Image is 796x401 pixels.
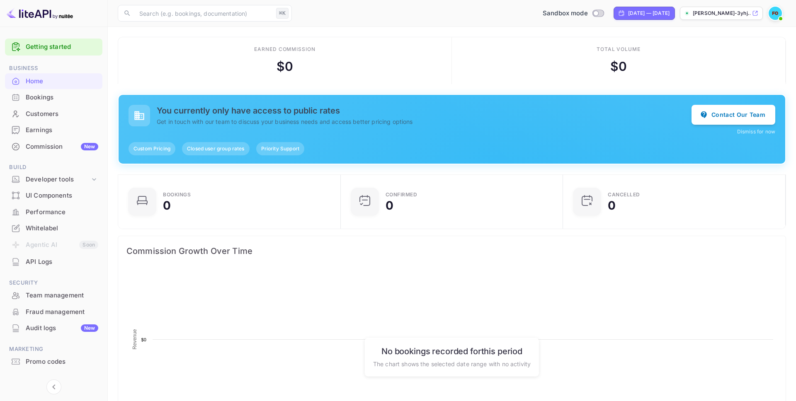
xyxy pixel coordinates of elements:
div: Team management [26,291,98,300]
div: $ 0 [277,57,293,76]
text: $0 [141,337,146,342]
a: Promo codes [5,354,102,369]
span: Build [5,163,102,172]
a: API Logs [5,254,102,269]
span: Priority Support [256,145,304,152]
div: Commission [26,142,98,152]
div: Earnings [26,126,98,135]
div: Confirmed [386,192,417,197]
span: Closed user group rates [182,145,249,152]
div: Promo codes [26,357,98,367]
a: Earnings [5,122,102,138]
div: Bookings [5,89,102,106]
div: API Logs [26,257,98,267]
span: Business [5,64,102,73]
div: Total volume [597,46,641,53]
div: 0 [608,200,616,211]
div: Getting started [5,39,102,56]
button: Collapse navigation [46,379,61,394]
div: Audit logs [26,324,98,333]
div: Fraud management [5,304,102,320]
div: Fraud management [26,307,98,317]
div: Bookings [26,93,98,102]
div: CommissionNew [5,139,102,155]
button: Dismiss for now [737,128,775,135]
a: Performance [5,204,102,220]
div: [DATE] — [DATE] [628,10,670,17]
h5: You currently only have access to public rates [157,106,692,116]
button: Contact Our Team [692,105,775,125]
div: Customers [26,109,98,119]
p: The chart shows the selected date range with no activity [373,360,531,368]
p: [PERSON_NAME]-3yhj... [693,10,750,17]
div: 0 [163,200,171,211]
input: Search (e.g. bookings, documentation) [134,5,273,22]
a: Home [5,73,102,89]
img: Fernando Olivares [769,7,782,20]
span: Commission Growth Over Time [126,244,777,258]
a: Getting started [26,42,98,52]
span: Security [5,278,102,287]
a: Audit logsNew [5,320,102,336]
div: Customers [5,106,102,122]
a: Whitelabel [5,220,102,236]
span: Sandbox mode [543,9,588,18]
div: API Logs [5,254,102,270]
span: Custom Pricing [129,145,175,152]
div: 0 [386,200,393,211]
div: Performance [26,208,98,217]
div: Developer tools [5,172,102,187]
h6: No bookings recorded for this period [373,346,531,356]
a: Bookings [5,89,102,105]
a: CommissionNew [5,139,102,154]
div: CANCELLED [608,192,640,197]
div: ⌘K [276,8,289,19]
a: Customers [5,106,102,121]
div: New [81,143,98,150]
a: Team management [5,287,102,303]
div: Switch to Production mode [539,9,607,18]
p: Get in touch with our team to discuss your business needs and access better pricing options [157,117,692,126]
div: Bookings [163,192,191,197]
div: New [81,324,98,332]
div: Team management [5,287,102,304]
span: Marketing [5,345,102,354]
div: $ 0 [610,57,627,76]
text: Revenue [132,329,138,349]
div: UI Components [26,191,98,200]
a: UI Components [5,188,102,203]
div: Earned commission [254,46,315,53]
div: Whitelabel [26,224,98,233]
div: Developer tools [26,175,90,184]
a: Fraud management [5,304,102,319]
div: Whitelabel [5,220,102,237]
div: Home [26,77,98,86]
div: Promo codes [5,354,102,370]
img: LiteAPI logo [7,7,73,20]
div: UI Components [5,188,102,204]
